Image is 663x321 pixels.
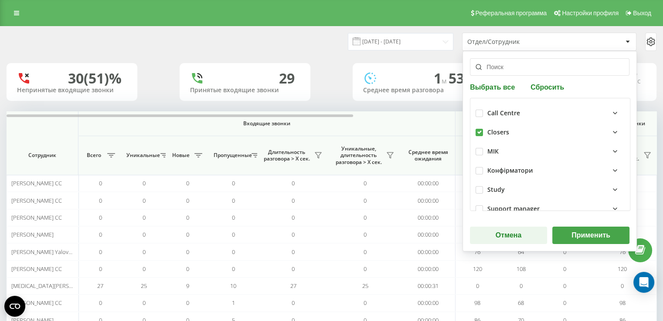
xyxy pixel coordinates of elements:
[401,175,456,192] td: 00:00:00
[449,69,468,87] span: 53
[232,179,235,187] span: 0
[563,265,566,273] span: 0
[11,282,105,290] span: [MEDICAL_DATA][PERSON_NAME] CC
[637,76,641,86] span: c
[487,167,533,174] div: Конфірматори
[401,209,456,226] td: 00:00:00
[11,179,62,187] span: [PERSON_NAME] CC
[11,248,89,256] span: [PERSON_NAME] Yalovenko CC
[633,10,651,17] span: Выход
[401,226,456,243] td: 00:00:00
[126,152,158,159] span: Уникальные
[190,87,300,94] div: Принятые входящие звонки
[141,282,147,290] span: 25
[401,278,456,294] td: 00:00:31
[232,214,235,221] span: 0
[487,129,509,136] div: Closers
[186,299,189,307] span: 0
[442,76,449,86] span: м
[292,299,295,307] span: 0
[99,179,102,187] span: 0
[470,83,517,91] button: Выбрать все
[517,265,526,273] span: 108
[68,70,122,87] div: 30 (51)%
[518,248,524,256] span: 64
[143,214,146,221] span: 0
[619,248,626,256] span: 76
[470,227,547,244] button: Отмена
[17,87,127,94] div: Непринятые входящие звонки
[487,148,499,155] div: МІК
[11,214,62,221] span: [PERSON_NAME] CC
[618,265,627,273] span: 120
[633,272,654,293] div: Open Intercom Messenger
[101,120,432,127] span: Входящие звонки
[364,197,367,204] span: 0
[186,179,189,187] span: 0
[520,282,523,290] span: 0
[186,214,189,221] span: 0
[99,265,102,273] span: 0
[292,248,295,256] span: 0
[562,10,619,17] span: Настройки профиля
[619,299,626,307] span: 98
[99,231,102,238] span: 0
[408,149,449,162] span: Среднее время ожидания
[11,197,62,204] span: [PERSON_NAME] CC
[143,299,146,307] span: 0
[475,10,547,17] span: Реферальная программа
[292,179,295,187] span: 0
[143,231,146,238] span: 0
[518,299,524,307] span: 68
[186,265,189,273] span: 0
[4,296,25,317] button: Open CMP widget
[83,152,105,159] span: Всего
[333,145,384,166] span: Уникальные, длительность разговора > Х сек.
[230,282,236,290] span: 10
[232,299,235,307] span: 1
[364,214,367,221] span: 0
[170,152,192,159] span: Новые
[363,87,473,94] div: Среднее время разговора
[552,227,629,244] button: Применить
[401,294,456,311] td: 00:00:00
[99,248,102,256] span: 0
[11,231,54,238] span: [PERSON_NAME]
[528,83,567,91] button: Сбросить
[563,248,566,256] span: 0
[186,282,189,290] span: 9
[364,231,367,238] span: 0
[362,282,368,290] span: 25
[97,282,103,290] span: 27
[476,282,479,290] span: 0
[364,299,367,307] span: 0
[232,231,235,238] span: 0
[487,186,505,194] div: Study
[364,248,367,256] span: 0
[460,152,482,159] span: Всего
[364,179,367,187] span: 0
[99,197,102,204] span: 0
[434,69,449,87] span: 1
[186,231,189,238] span: 0
[292,231,295,238] span: 0
[214,152,249,159] span: Пропущенные
[364,265,367,273] span: 0
[470,58,629,76] input: Поиск
[99,299,102,307] span: 0
[143,179,146,187] span: 0
[401,261,456,278] td: 00:00:00
[467,38,571,46] div: Отдел/Сотрудник
[232,265,235,273] span: 0
[143,197,146,204] span: 0
[186,197,189,204] span: 0
[14,152,71,159] span: Сотрудник
[487,110,520,117] div: Call Centre
[232,248,235,256] span: 0
[401,243,456,260] td: 00:00:00
[487,205,540,213] div: Support manager
[401,192,456,209] td: 00:00:00
[290,282,296,290] span: 27
[143,248,146,256] span: 0
[563,282,566,290] span: 0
